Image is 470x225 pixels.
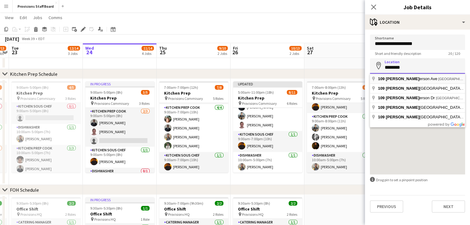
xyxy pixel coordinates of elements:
span: 7:00am-7:00pm (12h) [164,85,198,90]
div: Kitchen Prep Schedule [10,71,57,77]
span: View [5,15,14,20]
app-card-role: Kitchen Sous Chef1/19:00am-7:00pm (10h)[PERSON_NAME] [159,152,228,173]
div: Drag pin to set a pinpoint position [370,177,465,183]
span: 11/14 [142,46,154,51]
span: erson Dr [378,96,436,100]
span: 2/2 [215,201,223,206]
span: 109 [378,105,385,110]
span: 7:00am-8:00pm (13h) [312,85,346,90]
span: 109 [378,76,385,81]
app-job-card: 7:00am-8:00pm (13h)6/7Kitchen Prep Provisions Commisary5 Roles[PERSON_NAME]Kitchen Sous Chef1/19:... [307,81,376,173]
span: Edit [20,15,27,20]
app-job-card: 7:00am-7:00pm (12h)7/8Kitchen Prep Provisions Commisary5 RolesKitchen Head Chef1/19:00am-7:00pm (... [159,81,228,173]
span: Thu [159,45,167,51]
span: 3 Roles [139,101,150,106]
a: Jobs [31,14,45,22]
h3: Job Details [365,3,470,11]
h3: Office Shift [159,206,228,212]
span: 6/7 [362,85,371,90]
span: 109 [378,115,385,119]
app-job-card: Updated5:00am-11:00pm (18h)8/11Kitchen Prep Provisions Commisary6 RolesKitchen Prep Cook4/49:00am... [233,81,302,173]
span: 24 [84,49,94,56]
span: [PERSON_NAME] [386,76,419,81]
h3: Office Shift [233,206,302,212]
app-card-role: Kitchen Sous Chef0/19:00am-5:00pm (8h) [11,103,81,124]
span: Provisions HQ [242,212,264,217]
app-card-role: Dishwasher1/110:00am-5:00pm (7h)[PERSON_NAME] [11,124,81,145]
button: Previous [370,200,403,213]
div: In progress [85,81,155,86]
span: 109 [378,96,385,100]
span: 8/11 [287,90,297,95]
div: EDT [38,36,45,41]
span: 2 Roles [65,212,76,217]
span: 9:30am-7:00pm (9h30m) [164,201,203,206]
span: Provisions Commisary [242,101,277,106]
span: [PERSON_NAME] [386,115,419,119]
span: Provisions HQ [20,212,42,217]
div: 3 Jobs [68,51,80,56]
app-card-role: Kitchen Prep Cook3/310:00am-5:00pm (7h)[PERSON_NAME][PERSON_NAME] [11,145,81,184]
span: 9:30am-5:30pm (8h) [238,201,270,206]
span: Provisions Commisary [168,96,203,101]
span: Fri [233,45,238,51]
app-card-role: Kitchen Sous Chef1/19:00am-7:00pm (10h)[PERSON_NAME] [233,131,302,152]
span: 9:30am-5:30pm (8h) [90,206,122,211]
span: 9:00am-5:00pm (8h) [16,85,49,90]
span: Provisions HQ [94,217,116,222]
span: 27 [306,49,314,56]
span: 2 Roles [287,212,297,217]
app-card-role: Dishwasher0/1 [85,168,155,189]
span: 1 Role [141,217,150,222]
span: 4/5 [67,85,76,90]
span: 2/2 [67,201,76,206]
h3: Kitchen Prep [233,95,302,101]
span: 12/14 [68,46,80,51]
a: Comms [46,14,65,22]
span: 2 Roles [213,212,223,217]
app-card-role: Kitchen Prep Cook4/49:00am-7:00pm (10h)[PERSON_NAME][PERSON_NAME][PERSON_NAME][PERSON_NAME] [159,104,228,152]
span: 3/5 [141,90,150,95]
span: 26 [232,49,238,56]
span: Provisions Commisary [20,96,55,101]
span: 10/13 [289,46,302,51]
span: [PERSON_NAME] [386,105,419,110]
a: View [2,14,16,22]
span: 23 [11,49,19,56]
h3: Kitchen Prep [307,90,376,96]
span: 5 Roles [361,96,371,101]
span: 3 Roles [65,96,76,101]
div: In progress9:00am-5:00pm (8h)3/5Kitchen Prep Provisions Commisary3 RolesKitchen Prep Cook2/39:00a... [85,81,155,173]
div: 9:00am-5:00pm (8h)4/5Kitchen Prep Provisions Commisary3 RolesKitchen Sous Chef0/19:00am-5:00pm (8... [11,81,81,173]
app-card-role: Kitchen Prep Cook3/39:00am-8:00pm (11h)[PERSON_NAME][PERSON_NAME][PERSON_NAME] [307,113,376,152]
div: 2 Jobs [290,51,301,56]
div: [DATE] [5,36,19,42]
h3: Office Shift [85,211,155,217]
span: 6 Roles [287,101,297,106]
a: Edit [17,14,29,22]
app-card-role: Dishwasher1/110:00am-5:00pm (7h)[PERSON_NAME] [233,152,302,173]
span: [PERSON_NAME] [386,86,419,91]
div: In progress [85,197,155,202]
span: 20 / 120 [443,51,465,56]
span: Comms [49,15,62,20]
button: Provisions Staff Board [13,0,59,12]
span: 5 Roles [213,96,223,101]
div: 2 Jobs [218,51,227,56]
h3: Office Shift [11,206,81,212]
div: 4 Jobs [142,51,154,56]
span: 9/10 [217,46,228,51]
span: 2/2 [289,201,297,206]
span: 1/1 [141,206,150,211]
span: Sat [307,45,314,51]
span: [GEOGRAPHIC_DATA] [378,105,462,110]
span: Provisions HQ [168,212,190,217]
span: Provisions Commisary [316,96,351,101]
span: Provisions Commisary [94,101,129,106]
span: Short and friendly description [370,51,426,56]
span: 109 [378,86,385,91]
div: Location [365,15,470,30]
